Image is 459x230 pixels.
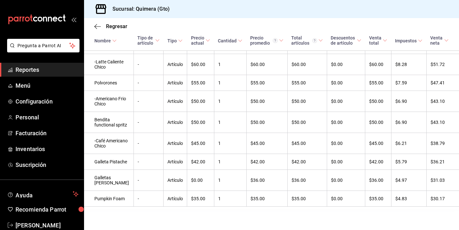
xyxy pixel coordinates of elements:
[327,54,365,75] td: $0.00
[133,191,163,207] td: -
[107,5,170,13] h3: Sucursal: Quimera (Gto)
[331,35,361,46] span: Descuentos de artículo
[246,91,287,112] td: $50.00
[214,91,246,112] td: 1
[133,54,163,75] td: -
[246,154,287,170] td: $42.00
[191,35,205,46] div: Precio actual
[187,112,214,133] td: $50.00
[133,91,163,112] td: -
[214,112,246,133] td: 1
[16,65,79,74] span: Reportes
[331,35,355,46] div: Descuentos de artículo
[369,35,382,46] div: Venta total
[16,205,79,214] span: Recomienda Parrot
[287,154,327,170] td: $42.00
[214,54,246,75] td: 1
[395,38,417,43] div: Impuestos
[391,170,426,191] td: $4.97
[164,170,187,191] td: Artículo
[218,38,237,43] div: Cantidad
[16,113,79,122] span: Personal
[287,54,327,75] td: $60.00
[391,75,426,91] td: $7.59
[365,191,391,207] td: $35.00
[273,38,278,43] svg: Precio promedio = Total artículos / cantidad
[84,112,133,133] td: Bendita functional spritz
[291,35,317,46] div: Total artículos
[106,23,127,29] span: Regresar
[84,154,133,170] td: Galleta Pistache
[395,38,422,43] span: Impuestos
[164,91,187,112] td: Artículo
[426,191,459,207] td: $30.17
[16,221,79,230] span: [PERSON_NAME]
[365,75,391,91] td: $55.00
[426,112,459,133] td: $43.10
[246,75,287,91] td: $55.00
[365,112,391,133] td: $50.00
[327,75,365,91] td: $0.00
[84,75,133,91] td: Polvorones
[327,91,365,112] td: $0.00
[84,54,133,75] td: -Latte Caliente Chico
[94,38,117,43] span: Nombre
[71,17,76,22] button: open_drawer_menu
[94,38,111,43] div: Nombre
[5,47,80,54] a: Pregunta a Parrot AI
[391,54,426,75] td: $8.28
[246,133,287,154] td: $45.00
[84,133,133,154] td: -Café Americano Chico
[430,35,443,46] div: Venta neta
[167,38,177,43] div: Tipo
[137,35,154,46] div: Tipo de artículo
[426,170,459,191] td: $31.03
[426,75,459,91] td: $47.41
[7,39,80,52] button: Pregunta a Parrot AI
[327,112,365,133] td: $0.00
[250,35,278,46] div: Precio promedio
[133,75,163,91] td: -
[164,75,187,91] td: Artículo
[312,38,317,43] svg: El total artículos considera cambios de precios en los artículos así como costos adicionales por ...
[391,154,426,170] td: $5.79
[187,154,214,170] td: $42.00
[426,154,459,170] td: $36.21
[214,75,246,91] td: 1
[287,91,327,112] td: $50.00
[187,54,214,75] td: $60.00
[187,191,214,207] td: $35.00
[365,154,391,170] td: $42.00
[191,35,210,46] span: Precio actual
[16,190,70,198] span: Ayuda
[214,191,246,207] td: 1
[16,81,79,90] span: Menú
[164,54,187,75] td: Artículo
[16,160,79,169] span: Suscripción
[327,170,365,191] td: $0.00
[426,54,459,75] td: $51.72
[84,191,133,207] td: Pumpkin Foam
[187,75,214,91] td: $55.00
[365,133,391,154] td: $45.00
[391,91,426,112] td: $6.90
[164,133,187,154] td: Artículo
[164,112,187,133] td: Artículo
[16,97,79,106] span: Configuración
[250,35,283,46] span: Precio promedio
[369,35,388,46] span: Venta total
[167,38,183,43] span: Tipo
[94,23,127,29] button: Regresar
[327,154,365,170] td: $0.00
[214,170,246,191] td: 1
[426,91,459,112] td: $43.10
[365,91,391,112] td: $50.00
[365,54,391,75] td: $60.00
[287,112,327,133] td: $50.00
[187,170,214,191] td: $0.00
[137,35,159,46] span: Tipo de artículo
[84,91,133,112] td: -Americano Frio Chico
[391,191,426,207] td: $4.83
[246,112,287,133] td: $50.00
[287,133,327,154] td: $45.00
